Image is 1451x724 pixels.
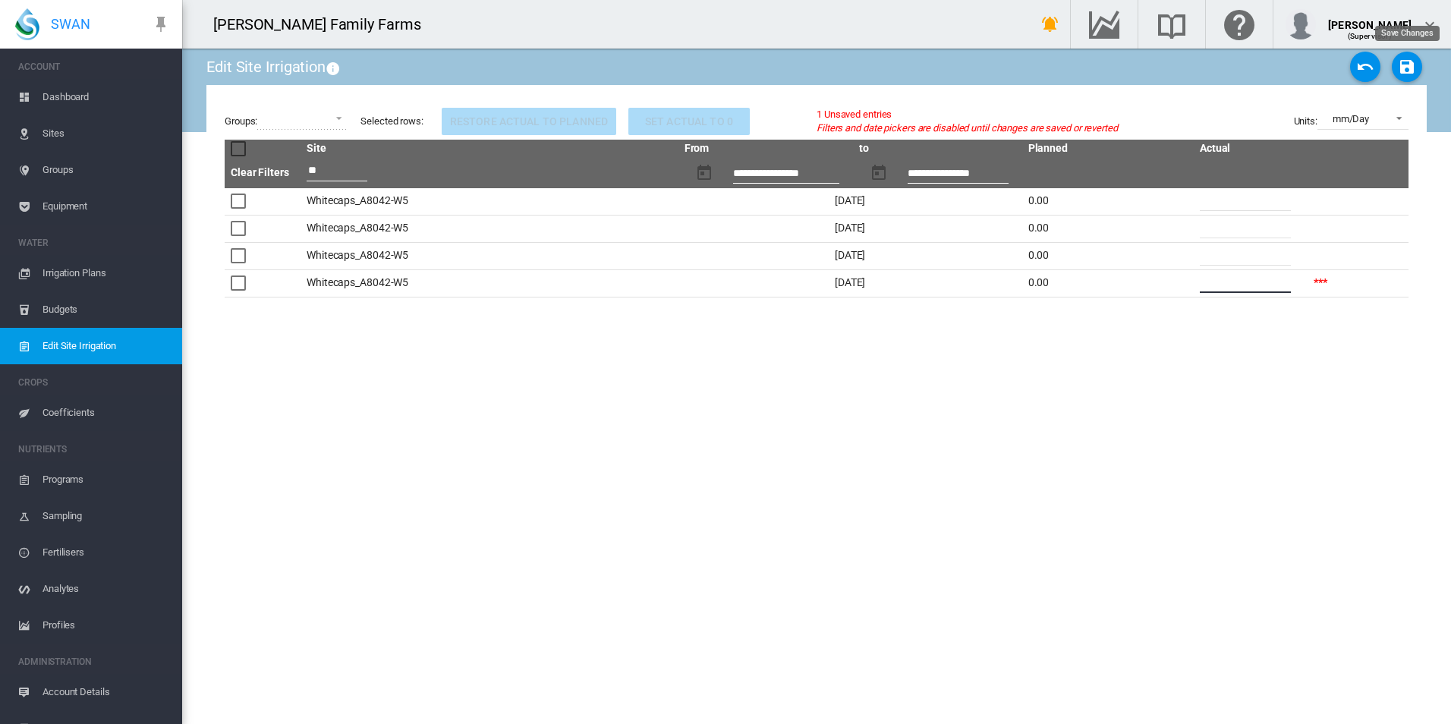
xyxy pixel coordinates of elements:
td: Whitecaps_A8042-W5 [301,215,678,242]
div: Selected rows: [360,115,423,128]
th: to [853,140,1022,158]
div: 0.00 [1028,194,1188,209]
span: ACCOUNT [18,55,170,79]
span: NUTRIENTS [18,437,170,461]
button: Save Changes [1392,52,1422,82]
span: Dashboard [42,79,170,115]
button: icon-bell-ring [1035,9,1065,39]
button: md-calendar [689,158,719,188]
img: SWAN-Landscape-Logo-Colour-drop.png [15,8,39,40]
div: 0.00 [1028,248,1188,263]
div: 0.00 [1028,275,1188,291]
span: Analytes [42,571,170,607]
th: Actual [1194,140,1308,158]
td: Whitecaps_A8042-W5 [301,242,678,269]
span: (Supervisor) [1348,32,1393,40]
md-tooltip: Save Changes [1375,26,1440,41]
td: [DATE] [678,187,1022,215]
span: Irrigation Plans [42,255,170,291]
span: Equipment [42,188,170,225]
span: Programs [42,461,170,498]
td: Whitecaps_A8042-W5 [301,187,678,215]
span: Edit Site Irrigation [42,328,170,364]
th: Planned [1022,140,1194,158]
img: profile.jpg [1286,9,1316,39]
th: From [678,140,853,158]
div: Edit Site Irrigation [206,56,344,77]
span: Account Details [42,674,170,710]
span: Profiles [42,607,170,644]
md-icon: Go to the Data Hub [1086,15,1122,33]
md-icon: icon-chevron-down [1421,15,1439,33]
div: 1 Unsaved entries [817,108,1118,121]
td: [DATE] [678,242,1022,269]
td: [DATE] [678,269,1022,297]
span: ADMINISTRATION [18,650,170,674]
button: md-calendar [864,158,894,188]
label: Groups: [225,115,257,128]
div: [PERSON_NAME] Family Farms [213,14,434,35]
div: mm/Day [1333,113,1369,124]
span: Coefficients [42,395,170,431]
md-icon: icon-bell-ring [1041,15,1059,33]
span: Sampling [42,498,170,534]
span: Groups [42,152,170,188]
div: [PERSON_NAME] [1328,11,1412,27]
md-icon: icon-pin [152,15,170,33]
span: WATER [18,231,170,255]
button: Set actual to 0 [628,108,750,135]
button: Cancel Changes [1350,52,1380,82]
td: [DATE] [678,215,1022,242]
md-icon: icon-undo [1356,58,1374,76]
label: Units: [1294,115,1317,128]
th: Site [301,140,678,158]
button: Restore actual to planned [442,108,616,135]
span: SWAN [51,14,90,33]
span: Sites [42,115,170,152]
td: Whitecaps_A8042-W5 [301,269,678,297]
md-icon: Click here for help [1221,15,1257,33]
div: Filters and date pickers are disabled until changes are saved or reverted [817,121,1118,135]
div: 0.00 [1028,221,1188,236]
span: Budgets [42,291,170,328]
md-icon: icon-content-save [1398,58,1416,76]
md-icon: Search the knowledge base [1154,15,1190,33]
span: CROPS [18,370,170,395]
md-icon: This page allows for manual correction to flow records for sites that are setup for Planned Irrig... [326,59,344,77]
span: Fertilisers [42,534,170,571]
